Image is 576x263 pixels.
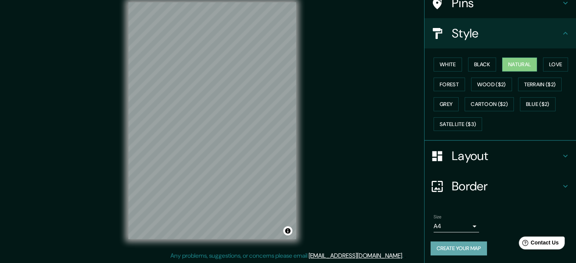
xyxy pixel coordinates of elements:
[509,233,568,255] iframe: Help widget launcher
[502,58,537,72] button: Natural
[425,18,576,48] div: Style
[434,220,479,232] div: A4
[434,214,442,220] label: Size
[452,26,561,41] h4: Style
[434,97,459,111] button: Grey
[431,241,487,255] button: Create your map
[425,171,576,201] div: Border
[434,78,465,92] button: Forest
[128,2,296,239] canvas: Map
[468,58,496,72] button: Black
[425,141,576,171] div: Layout
[403,251,404,260] div: .
[520,97,556,111] button: Blue ($2)
[434,117,482,131] button: Satellite ($3)
[404,251,406,260] div: .
[309,252,402,260] a: [EMAIL_ADDRESS][DOMAIN_NAME]
[170,251,403,260] p: Any problems, suggestions, or concerns please email .
[465,97,514,111] button: Cartoon ($2)
[518,78,562,92] button: Terrain ($2)
[471,78,512,92] button: Wood ($2)
[434,58,462,72] button: White
[283,226,292,235] button: Toggle attribution
[452,148,561,163] h4: Layout
[452,179,561,194] h4: Border
[543,58,568,72] button: Love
